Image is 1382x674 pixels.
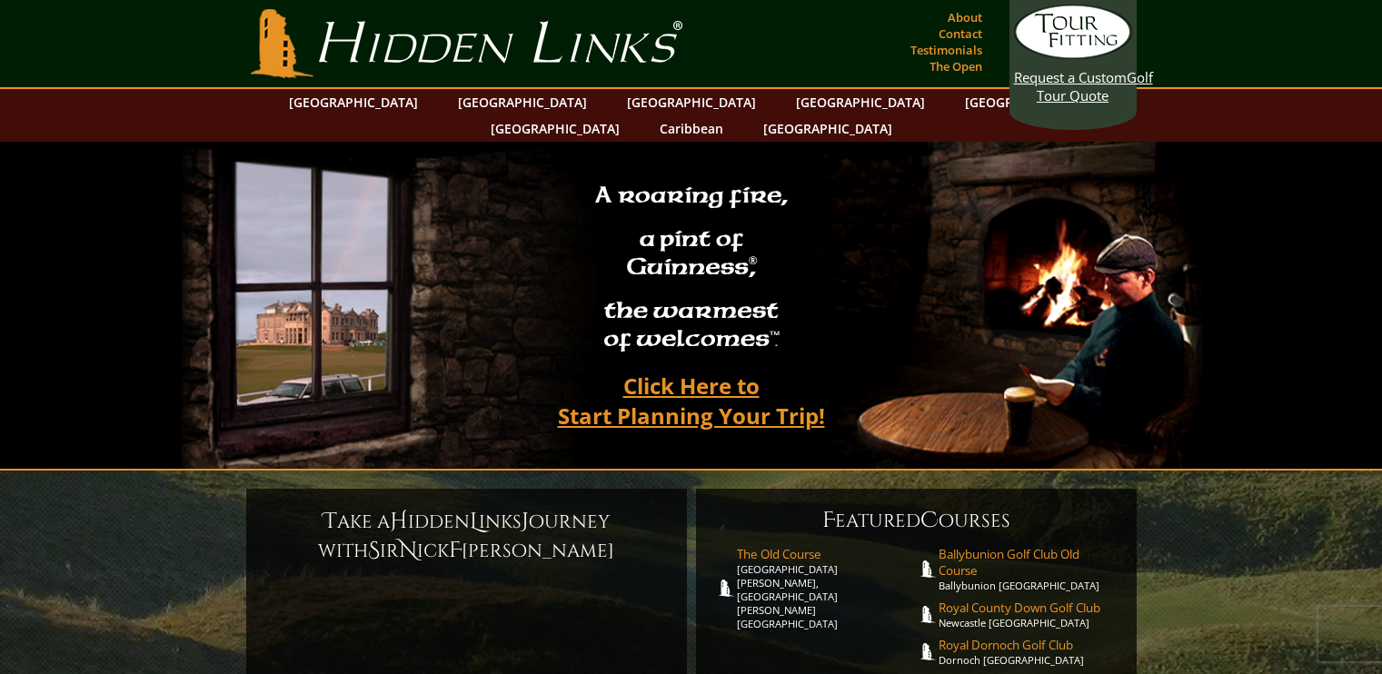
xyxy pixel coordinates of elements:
[264,507,669,565] h6: ake a idden inks ourney with ir ick [PERSON_NAME]
[939,600,1119,629] a: Royal County Down Golf ClubNewcastle [GEOGRAPHIC_DATA]
[390,507,408,536] span: H
[939,637,1119,667] a: Royal Dornoch Golf ClubDornoch [GEOGRAPHIC_DATA]
[939,600,1119,616] span: Royal County Down Golf Club
[737,546,917,630] a: The Old Course[GEOGRAPHIC_DATA][PERSON_NAME], [GEOGRAPHIC_DATA][PERSON_NAME] [GEOGRAPHIC_DATA]
[583,173,800,364] h2: A roaring fire, a pint of Guinness , the warmest of welcomes™.
[522,507,529,536] span: J
[618,89,765,115] a: [GEOGRAPHIC_DATA]
[939,637,1119,653] span: Royal Dornoch Golf Club
[651,115,732,142] a: Caribbean
[482,115,629,142] a: [GEOGRAPHIC_DATA]
[906,37,987,63] a: Testimonials
[925,54,987,79] a: The Open
[939,546,1119,579] span: Ballybunion Golf Club Old Course
[280,89,427,115] a: [GEOGRAPHIC_DATA]
[754,115,901,142] a: [GEOGRAPHIC_DATA]
[323,507,337,536] span: T
[540,364,843,437] a: Click Here toStart Planning Your Trip!
[1014,5,1132,104] a: Request a CustomGolf Tour Quote
[939,546,1119,592] a: Ballybunion Golf Club Old CourseBallybunion [GEOGRAPHIC_DATA]
[368,536,380,565] span: S
[956,89,1103,115] a: [GEOGRAPHIC_DATA]
[934,21,987,46] a: Contact
[943,5,987,30] a: About
[737,546,917,562] span: The Old Course
[449,536,462,565] span: F
[1014,68,1127,86] span: Request a Custom
[714,506,1119,535] h6: eatured ourses
[787,89,934,115] a: [GEOGRAPHIC_DATA]
[399,536,417,565] span: N
[449,89,596,115] a: [GEOGRAPHIC_DATA]
[822,506,835,535] span: F
[920,506,939,535] span: C
[470,507,479,536] span: L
